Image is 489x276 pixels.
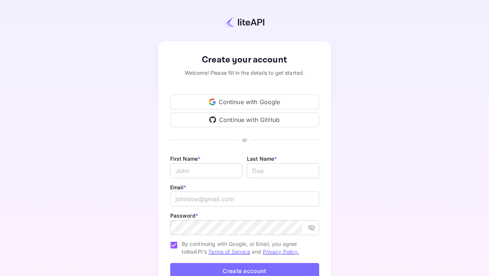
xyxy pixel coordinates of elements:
a: Terms of Service [208,248,250,255]
label: Email [170,184,187,190]
input: johndoe@gmail.com [170,192,319,206]
input: John [170,163,242,178]
img: liteapi [225,17,264,28]
a: Privacy Policy. [263,248,299,255]
span: By continuing with Google, or Email, you agree to liteAPI's and [182,240,313,256]
label: Password [170,212,198,219]
div: Welcome! Please fill in the details to get started. [170,69,319,77]
div: Continue with GitHub [170,112,319,127]
div: Create your account [170,53,319,67]
label: Last Name [247,155,277,162]
label: First Name [170,155,201,162]
div: Continue with Google [170,94,319,109]
button: toggle password visibility [305,221,318,234]
input: Doe [247,163,319,178]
